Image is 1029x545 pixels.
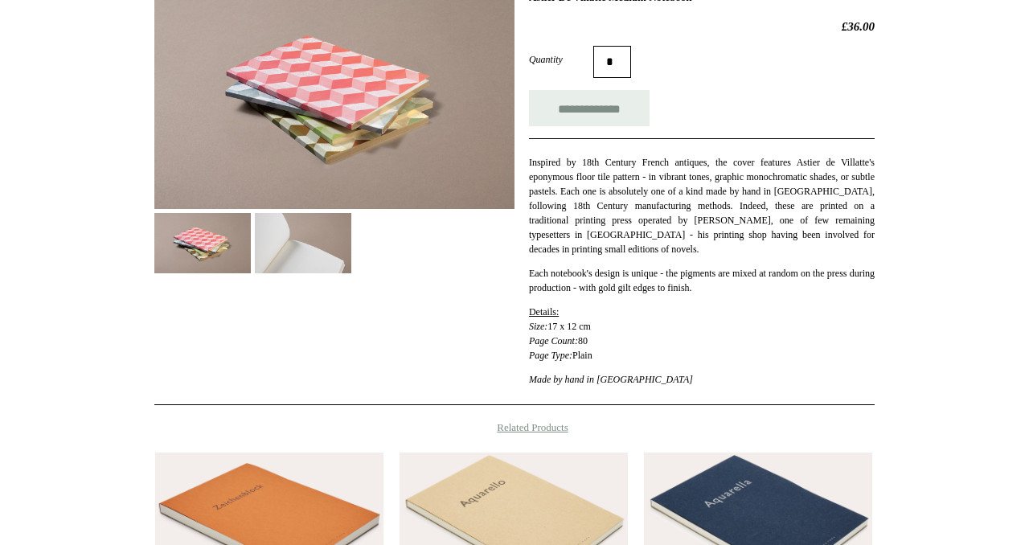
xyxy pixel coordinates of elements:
[529,335,578,346] em: Page Count:
[255,213,351,273] img: Astier De Villatte Medium Notebook
[529,321,547,332] em: Size:
[529,52,593,67] label: Quantity
[154,213,251,273] img: Astier De Villatte Medium Notebook
[529,350,572,361] em: Page Type:
[529,306,592,361] span: 17 x 12 cm 80 Plain
[529,19,875,34] h2: £36.00
[529,157,875,255] span: Inspired by 18th Century French antiques, the cover features Astier de Villatte's eponymous floor...
[529,374,693,385] em: Made by hand in [GEOGRAPHIC_DATA]
[529,306,559,318] span: Details:
[113,421,916,434] h4: Related Products
[529,268,875,293] span: Each notebook's design is unique - the pigments are mixed at random on the press during productio...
